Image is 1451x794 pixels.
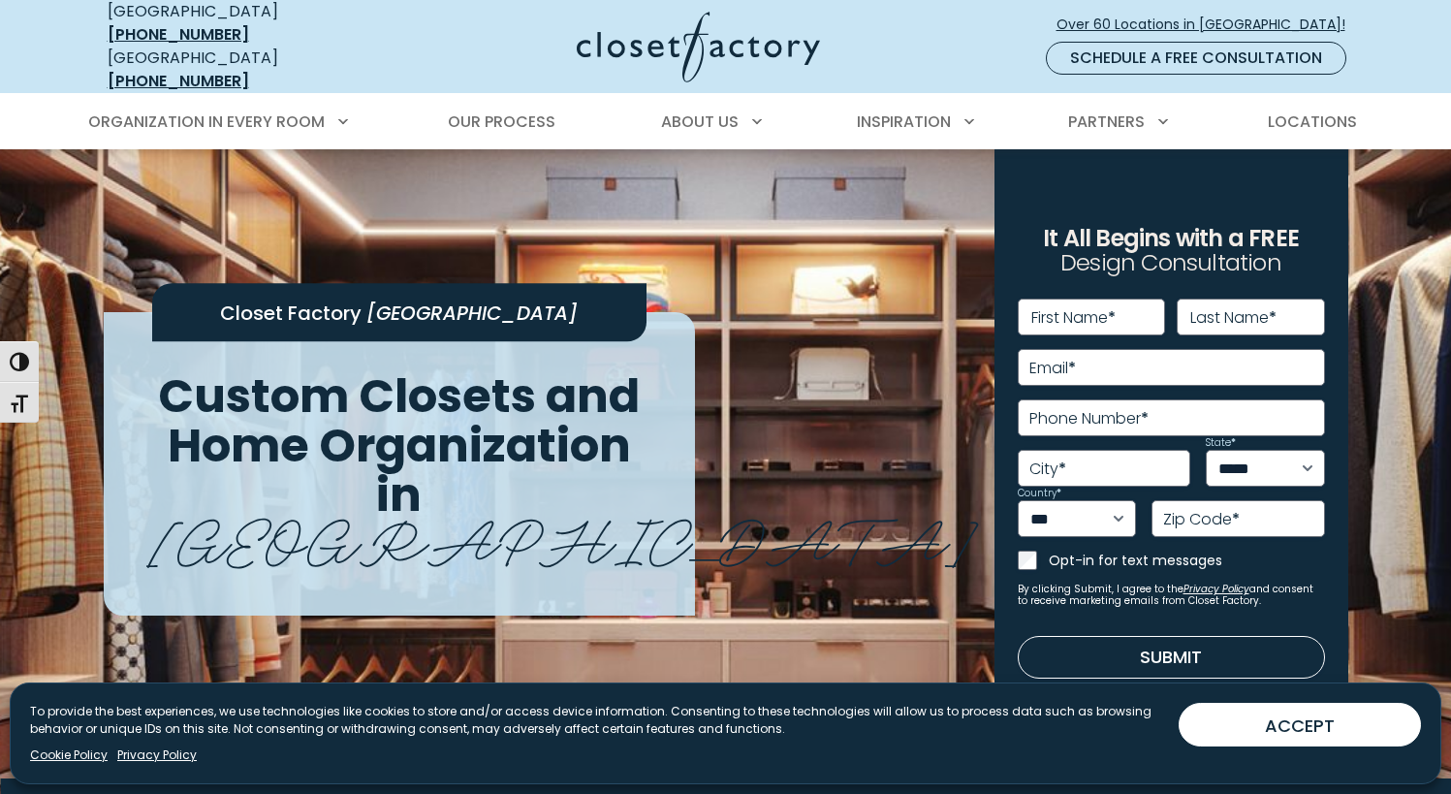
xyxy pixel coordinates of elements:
[1029,361,1076,376] label: Email
[158,364,640,526] span: Custom Closets and Home Organization in
[30,703,1163,738] p: To provide the best experiences, we use technologies like cookies to store and/or access device i...
[577,12,820,82] img: Closet Factory Logo
[108,47,389,93] div: [GEOGRAPHIC_DATA]
[448,111,555,133] span: Our Process
[108,23,249,46] a: [PHONE_NUMBER]
[1268,111,1357,133] span: Locations
[30,746,108,764] a: Cookie Policy
[1068,111,1145,133] span: Partners
[1163,512,1240,527] label: Zip Code
[1206,438,1236,448] label: State
[148,492,977,580] span: [GEOGRAPHIC_DATA]
[1018,489,1061,498] label: Country
[1029,461,1066,477] label: City
[857,111,951,133] span: Inspiration
[1018,636,1325,679] button: Submit
[366,300,578,327] span: [GEOGRAPHIC_DATA]
[1029,411,1149,427] label: Phone Number
[1018,584,1325,607] small: By clicking Submit, I agree to the and consent to receive marketing emails from Closet Factory.
[108,70,249,92] a: [PHONE_NUMBER]
[1190,310,1277,326] label: Last Name
[117,746,197,764] a: Privacy Policy
[1056,8,1362,42] a: Over 60 Locations in [GEOGRAPHIC_DATA]!
[88,111,325,133] span: Organization in Every Room
[220,300,362,327] span: Closet Factory
[1049,551,1325,570] label: Opt-in for text messages
[1060,247,1281,279] span: Design Consultation
[75,95,1377,149] nav: Primary Menu
[1031,310,1116,326] label: First Name
[661,111,739,133] span: About Us
[1179,703,1421,746] button: ACCEPT
[1043,222,1299,254] span: It All Begins with a FREE
[1057,15,1361,35] span: Over 60 Locations in [GEOGRAPHIC_DATA]!
[1046,42,1346,75] a: Schedule a Free Consultation
[1183,582,1249,596] a: Privacy Policy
